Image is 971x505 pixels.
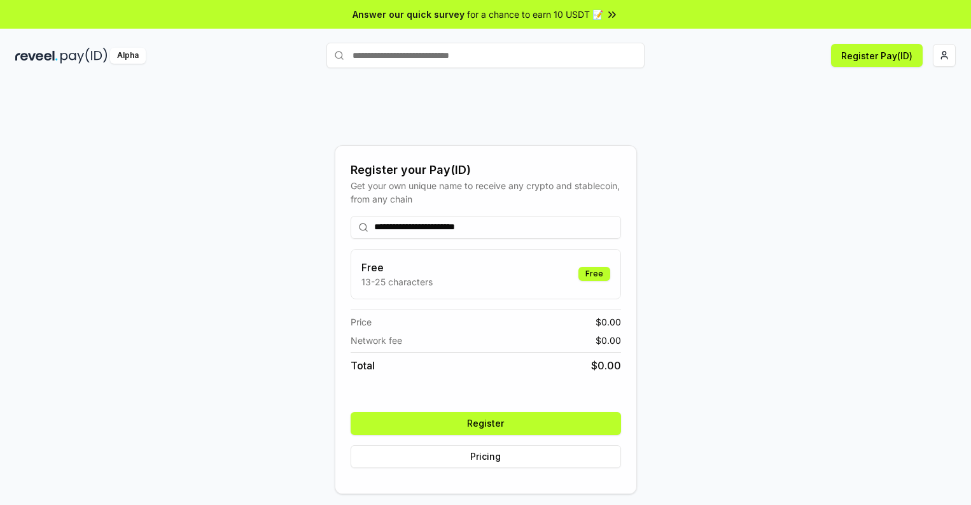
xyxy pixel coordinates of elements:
[351,334,402,347] span: Network fee
[596,315,621,329] span: $ 0.00
[351,179,621,206] div: Get your own unique name to receive any crypto and stablecoin, from any chain
[351,161,621,179] div: Register your Pay(ID)
[15,48,58,64] img: reveel_dark
[351,412,621,435] button: Register
[110,48,146,64] div: Alpha
[60,48,108,64] img: pay_id
[578,267,610,281] div: Free
[351,315,372,329] span: Price
[831,44,923,67] button: Register Pay(ID)
[361,260,433,275] h3: Free
[467,8,603,21] span: for a chance to earn 10 USDT 📝
[351,445,621,468] button: Pricing
[351,358,375,373] span: Total
[596,334,621,347] span: $ 0.00
[361,275,433,288] p: 13-25 characters
[591,358,621,373] span: $ 0.00
[353,8,465,21] span: Answer our quick survey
